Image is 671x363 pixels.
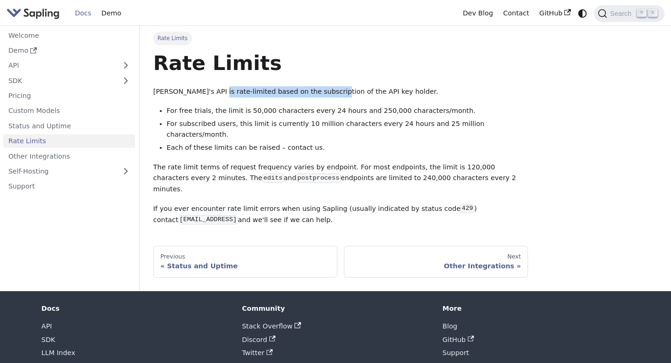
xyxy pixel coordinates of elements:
a: Blog [443,322,458,330]
a: Docs [70,6,96,21]
span: Search [607,10,637,17]
p: If you ever encounter rate limit errors when using Sapling (usually indicated by status code ) co... [153,203,528,226]
a: Support [443,349,469,356]
a: Discord [242,336,275,343]
a: Demo [96,6,126,21]
a: Custom Models [3,104,135,118]
a: Sapling.ai [7,7,63,20]
button: Search (Command+K) [594,5,664,22]
div: Docs [41,304,229,313]
div: Next [351,253,521,260]
div: More [443,304,630,313]
a: Self-Hosting [3,165,135,178]
code: edits [262,174,284,183]
div: Community [242,304,429,313]
button: Expand sidebar category 'API' [116,59,135,72]
a: Status and Uptime [3,119,135,133]
a: GitHub [443,336,474,343]
a: Rate Limits [3,134,135,148]
a: API [41,322,52,330]
code: postprocess [296,174,341,183]
button: Expand sidebar category 'SDK' [116,74,135,87]
div: Other Integrations [351,262,521,270]
h1: Rate Limits [153,50,528,76]
a: Welcome [3,28,135,42]
a: SDK [3,74,116,87]
p: The rate limit terms of request frequency varies by endpoint. For most endpoints, the limit is 12... [153,162,528,195]
li: For free trials, the limit is 50,000 characters every 24 hours and 250,000 characters/month. [167,105,528,117]
a: Dev Blog [458,6,498,21]
code: [EMAIL_ADDRESS] [178,215,238,224]
a: GitHub [534,6,575,21]
img: Sapling.ai [7,7,60,20]
a: Demo [3,44,135,57]
a: Support [3,180,135,193]
button: Switch between dark and light mode (currently system mode) [576,7,589,20]
kbd: K [648,9,657,17]
nav: Breadcrumbs [153,32,528,45]
a: LLM Index [41,349,75,356]
li: For subscribed users, this limit is currently 10 million characters every 24 hours and 25 million... [167,119,528,141]
a: NextOther Integrations [344,246,528,278]
div: Status and Uptime [160,262,330,270]
a: Other Integrations [3,149,135,163]
div: Previous [160,253,330,260]
p: [PERSON_NAME]'s API is rate-limited based on the subscription of the API key holder. [153,86,528,98]
kbd: ⌘ [637,9,646,17]
a: Pricing [3,89,135,103]
a: Stack Overflow [242,322,301,330]
a: API [3,59,116,72]
nav: Docs pages [153,246,528,278]
code: 429 [460,204,474,213]
span: Rate Limits [153,32,192,45]
a: SDK [41,336,55,343]
a: Contact [498,6,534,21]
a: PreviousStatus and Uptime [153,246,337,278]
li: Each of these limits can be raised – contact us. [167,142,528,154]
a: Twitter [242,349,273,356]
